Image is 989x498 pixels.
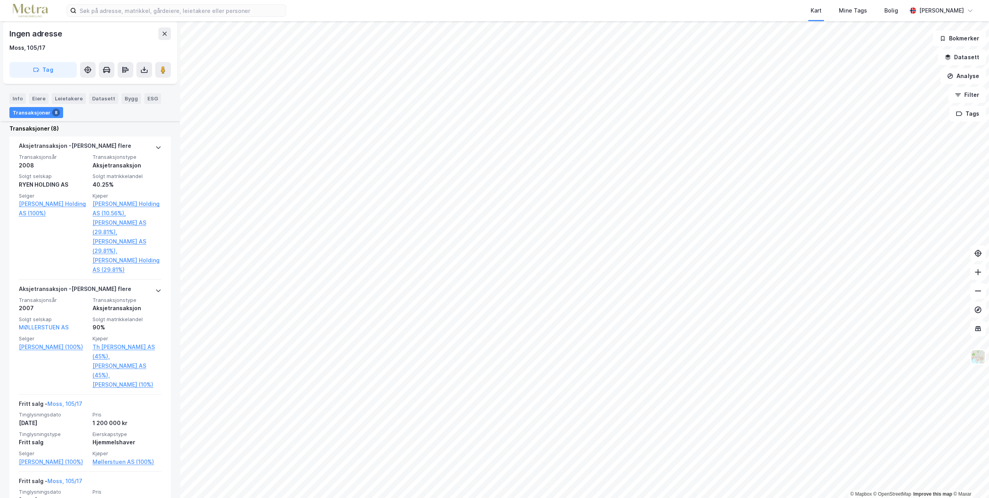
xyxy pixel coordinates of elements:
div: Aksjetransaksjon - [PERSON_NAME] flere [19,284,131,297]
a: Mapbox [850,491,872,497]
div: 2008 [19,161,88,170]
div: Info [9,93,26,104]
button: Filter [948,87,986,103]
a: OpenStreetMap [873,491,911,497]
a: Moss, 105/17 [47,478,82,484]
span: Solgt selskap [19,316,88,323]
span: Eierskapstype [93,431,162,438]
span: Tinglysningsdato [19,489,88,495]
span: Pris [93,411,162,418]
div: Ingen adresse [9,27,64,40]
div: Fritt salg - [19,399,82,412]
span: Pris [93,489,162,495]
div: Aksjetransaksjon - [PERSON_NAME] flere [19,141,131,154]
button: Datasett [938,49,986,65]
div: Aksjetransaksjon [93,304,162,313]
a: [PERSON_NAME] Holding AS (10.56%), [93,199,162,218]
a: Th [PERSON_NAME] AS (45%), [93,342,162,361]
span: Solgt matrikkelandel [93,173,162,180]
button: Bokmerker [933,31,986,46]
div: Fritt salg - [19,476,82,489]
div: Transaksjoner (8) [9,124,171,133]
div: Datasett [89,93,118,104]
div: Kart [811,6,822,15]
span: Selger [19,450,88,457]
img: metra-logo.256734c3b2bbffee19d4.png [13,4,48,18]
span: Kjøper [93,335,162,342]
div: Bolig [884,6,898,15]
div: ESG [144,93,161,104]
div: Transaksjoner [9,107,63,118]
a: [PERSON_NAME] AS (45%), [93,361,162,380]
div: Kontrollprogram for chat [950,460,989,498]
span: Transaksjonsår [19,297,88,304]
div: Bygg [122,93,141,104]
div: Mine Tags [839,6,867,15]
a: Improve this map [913,491,952,497]
div: RYEN HOLDING AS [19,180,88,189]
span: Selger [19,193,88,199]
a: [PERSON_NAME] (100%) [19,457,88,467]
div: Aksjetransaksjon [93,161,162,170]
div: 1 200 000 kr [93,418,162,428]
div: Hjemmelshaver [93,438,162,447]
button: Tag [9,62,77,78]
button: Analyse [940,68,986,84]
a: [PERSON_NAME] (100%) [19,342,88,352]
a: [PERSON_NAME] AS (29.81%), [93,237,162,256]
a: [PERSON_NAME] (10%) [93,380,162,389]
span: Selger [19,335,88,342]
span: Tinglysningsdato [19,411,88,418]
a: Møllerstuen AS (100%) [93,457,162,467]
span: Kjøper [93,193,162,199]
div: 90% [93,323,162,332]
span: Kjøper [93,450,162,457]
div: 40.25% [93,180,162,189]
input: Søk på adresse, matrikkel, gårdeiere, leietakere eller personer [76,5,286,16]
a: [PERSON_NAME] Holding AS (100%) [19,199,88,218]
span: Solgt selskap [19,173,88,180]
a: [PERSON_NAME] AS (29.81%), [93,218,162,237]
span: Solgt matrikkelandel [93,316,162,323]
img: Z [971,349,985,364]
div: [PERSON_NAME] [919,6,964,15]
div: [DATE] [19,418,88,428]
div: 8 [52,108,60,116]
span: Transaksjonstype [93,154,162,160]
div: Moss, 105/17 [9,43,45,53]
a: Moss, 105/17 [47,400,82,407]
button: Tags [949,106,986,122]
a: MØLLERSTUEN AS [19,324,69,331]
iframe: Chat Widget [950,460,989,498]
span: Transaksjonsår [19,154,88,160]
div: Eiere [29,93,49,104]
div: Fritt salg [19,438,88,447]
span: Transaksjonstype [93,297,162,304]
div: 2007 [19,304,88,313]
div: Leietakere [52,93,86,104]
a: [PERSON_NAME] Holding AS (29.81%) [93,256,162,274]
span: Tinglysningstype [19,431,88,438]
